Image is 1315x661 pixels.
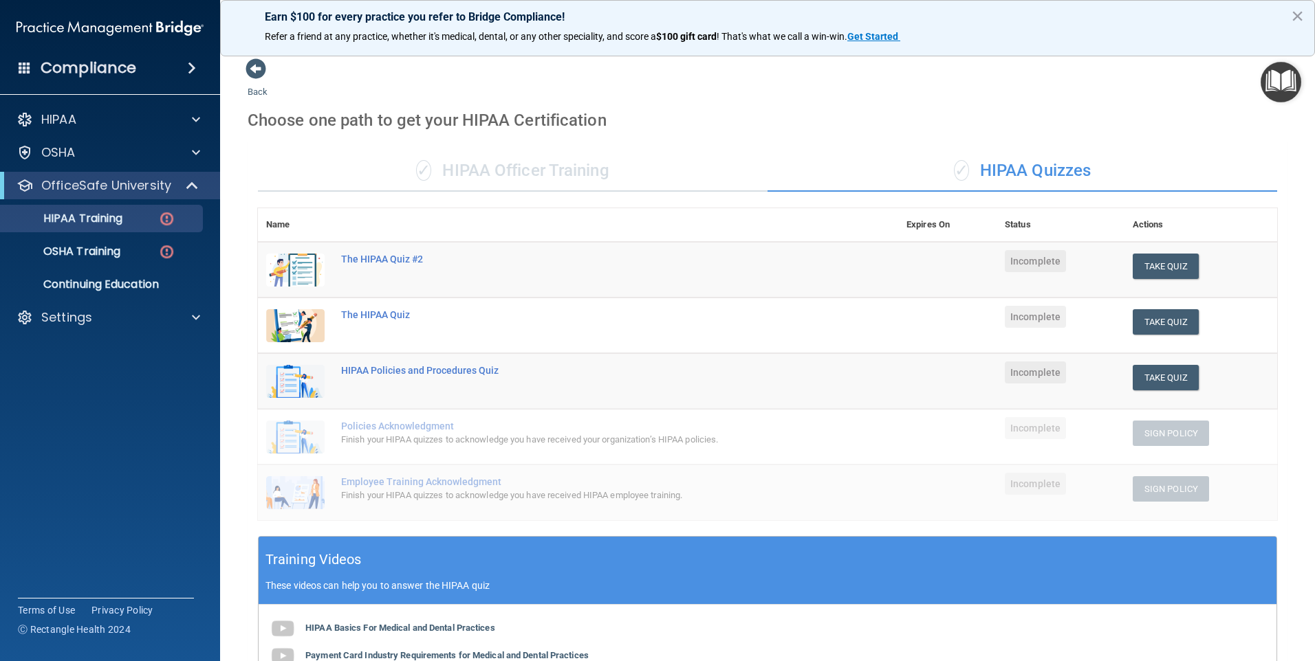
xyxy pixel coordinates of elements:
p: Earn $100 for every practice you refer to Bridge Compliance! [265,10,1270,23]
div: HIPAA Quizzes [768,150,1277,192]
h4: Compliance [41,58,136,78]
span: Refer a friend at any practice, whether it's medical, dental, or any other speciality, and score a [265,31,656,42]
a: OSHA [17,144,200,161]
a: Terms of Use [18,603,75,617]
span: ! That's what we call a win-win. [717,31,847,42]
span: Incomplete [1005,473,1066,495]
strong: $100 gift card [656,31,717,42]
b: Payment Card Industry Requirements for Medical and Dental Practices [305,650,589,660]
div: Policies Acknowledgment [341,421,829,432]
img: danger-circle.6113f641.png [158,210,175,227]
button: Take Quiz [1133,254,1199,279]
th: Expires On [898,208,997,242]
a: OfficeSafe University [17,177,199,194]
img: danger-circle.6113f641.png [158,243,175,260]
p: Settings [41,309,92,326]
strong: Get Started [847,31,898,42]
button: Take Quiz [1133,309,1199,335]
p: Continuing Education [9,278,197,291]
a: Privacy Policy [91,603,153,617]
p: HIPAA [41,111,76,128]
button: Sign Policy [1133,476,1209,502]
div: HIPAA Policies and Procedures Quiz [341,365,829,376]
div: The HIPAA Quiz [341,309,829,320]
button: Take Quiz [1133,365,1199,390]
span: Incomplete [1005,361,1066,383]
h5: Training Videos [265,548,362,572]
div: The HIPAA Quiz #2 [341,254,829,265]
p: HIPAA Training [9,212,122,225]
p: OSHA Training [9,245,120,258]
div: Choose one path to get your HIPAA Certification [248,100,1287,140]
div: HIPAA Officer Training [258,150,768,192]
button: Sign Policy [1133,421,1209,446]
span: Incomplete [1005,306,1066,328]
button: Open Resource Center [1261,62,1301,102]
a: HIPAA [17,111,200,128]
button: Close [1291,5,1304,27]
p: OSHA [41,144,76,161]
div: Finish your HIPAA quizzes to acknowledge you have received your organization’s HIPAA policies. [341,432,829,448]
th: Actions [1124,208,1277,242]
div: Employee Training Acknowledgment [341,476,829,487]
span: Incomplete [1005,417,1066,439]
span: Ⓒ Rectangle Health 2024 [18,623,131,636]
b: HIPAA Basics For Medical and Dental Practices [305,623,495,633]
a: Get Started [847,31,900,42]
p: These videos can help you to answer the HIPAA quiz [265,580,1270,591]
div: Finish your HIPAA quizzes to acknowledge you have received HIPAA employee training. [341,487,829,504]
span: Incomplete [1005,250,1066,272]
img: gray_youtube_icon.38fcd6cc.png [269,615,296,642]
span: ✓ [416,160,431,181]
p: OfficeSafe University [41,177,171,194]
th: Status [997,208,1124,242]
th: Name [258,208,333,242]
a: Settings [17,309,200,326]
a: Back [248,70,268,97]
img: PMB logo [17,14,204,42]
span: ✓ [954,160,969,181]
